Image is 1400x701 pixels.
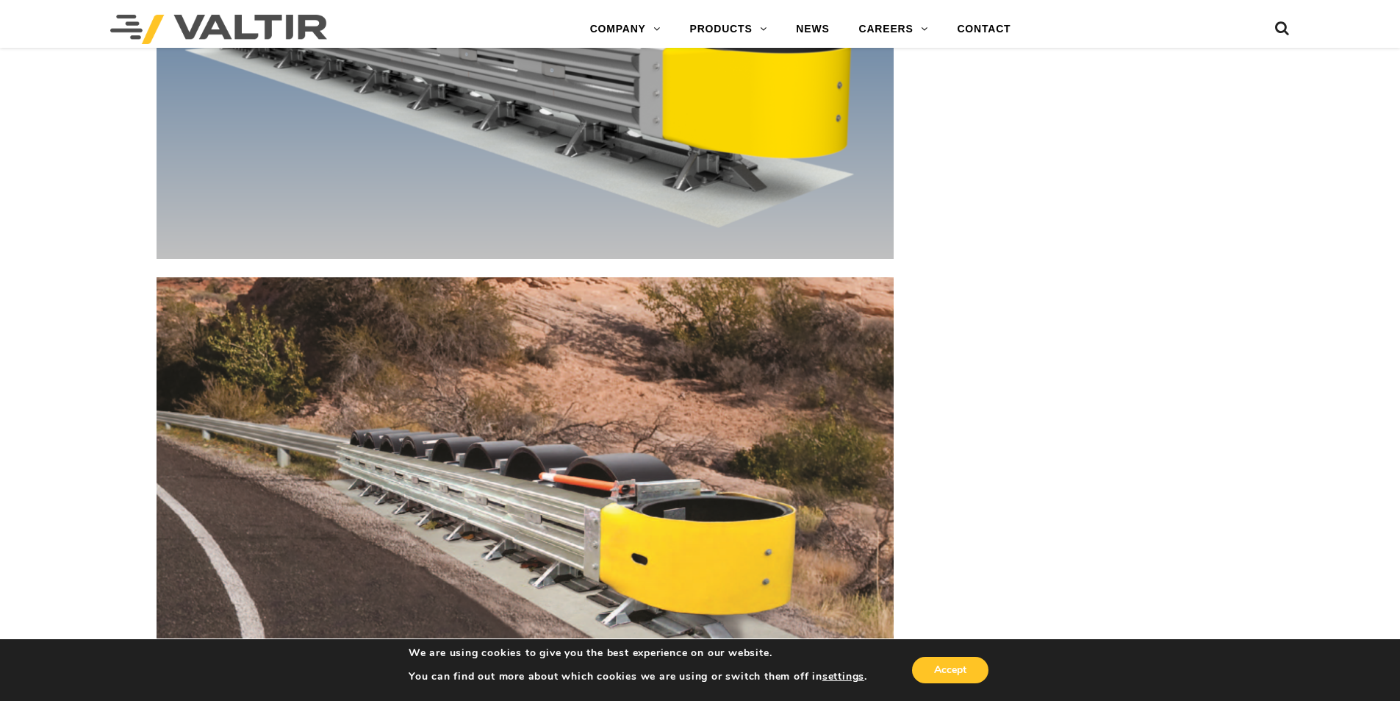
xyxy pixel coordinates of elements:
[110,15,327,44] img: Valtir
[675,15,782,44] a: PRODUCTS
[942,15,1025,44] a: CONTACT
[409,647,867,660] p: We are using cookies to give you the best experience on our website.
[822,670,864,683] button: settings
[409,670,867,683] p: You can find out more about which cookies we are using or switch them off in .
[781,15,844,44] a: NEWS
[912,657,988,683] button: Accept
[575,15,675,44] a: COMPANY
[844,15,943,44] a: CAREERS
